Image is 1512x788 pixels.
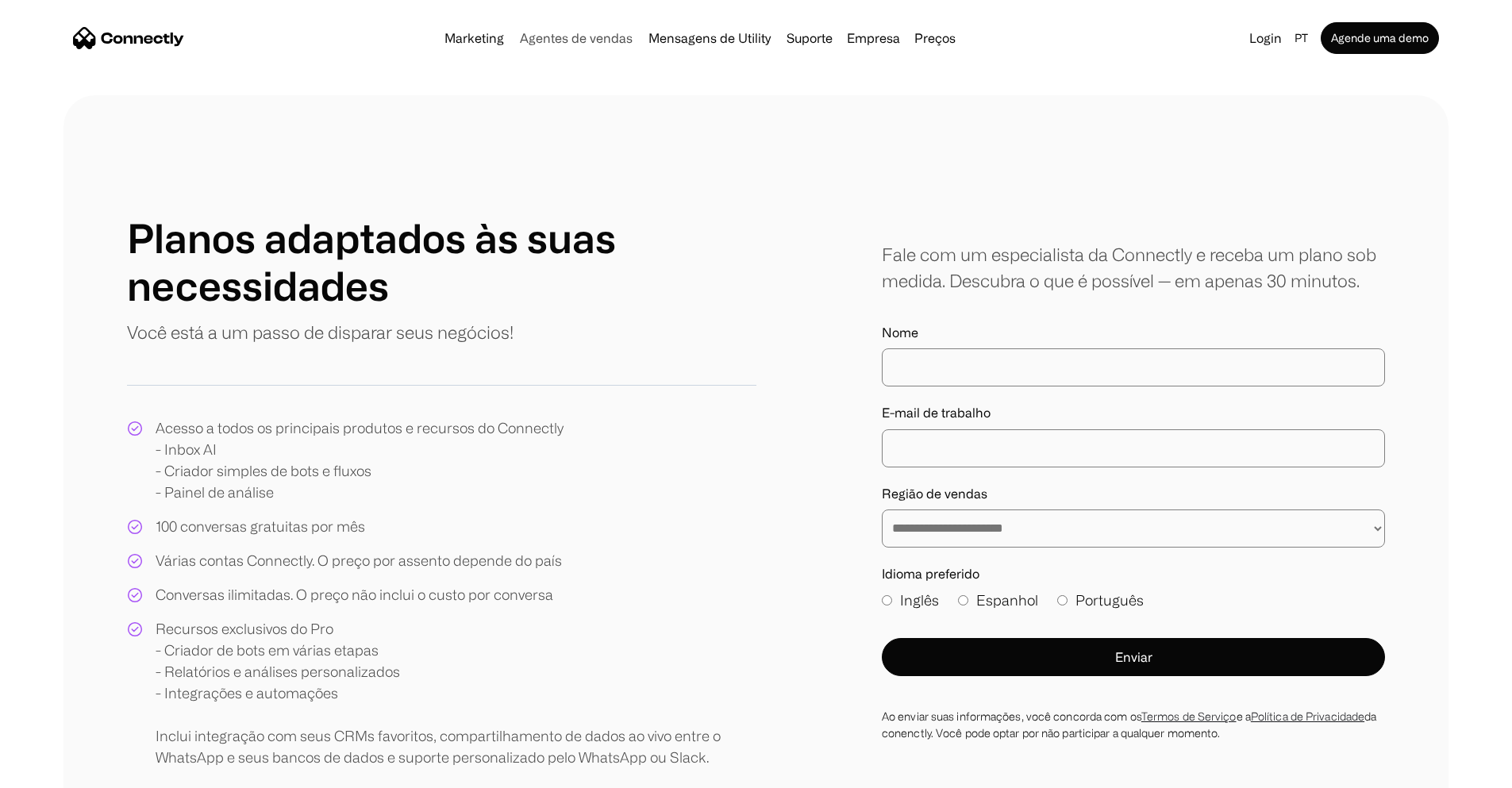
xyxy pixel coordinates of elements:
[882,325,1385,340] label: Nome
[882,595,892,605] input: Inglês
[1243,27,1288,49] a: Login
[908,32,962,44] a: Preços
[1295,27,1308,49] div: pt
[156,417,564,503] div: Acesso a todos os principais produtos e recursos do Connectly - Inbox AI - Criador simples de bot...
[1288,27,1318,49] div: pt
[156,516,365,537] div: 100 conversas gratuitas por mês
[882,567,1385,582] label: Idioma preferido
[1251,710,1364,722] a: Política de Privacidade
[882,708,1385,741] div: Ao enviar suas informações, você concorda com os e a da conenctly. Você pode optar por não partic...
[958,595,968,605] input: Espanhol
[156,584,553,605] div: Conversas ilimitadas. O preço não inclui o custo por conversa
[1141,710,1237,722] a: Termos de Serviço
[780,32,839,44] a: Suporte
[882,638,1385,676] button: Enviar
[32,760,95,782] ul: Language list
[156,618,756,768] div: Recursos exclusivos do Pro - Criador de bots em várias etapas - Relatórios e análises personaliza...
[642,32,777,44] a: Mensagens de Utility
[958,590,1038,611] label: Espanhol
[1057,595,1068,605] input: Português
[127,319,514,345] p: Você está a um passo de disparar seus negócios!
[882,590,939,611] label: Inglês
[882,406,1385,421] label: E-mail de trabalho
[156,550,562,571] div: Várias contas Connectly. O preço por assento depende do país
[1321,22,1439,54] a: Agende uma demo
[16,759,95,782] aside: Language selected: Português (Brasil)
[1057,590,1144,611] label: Português
[842,27,905,49] div: Empresa
[514,32,639,44] a: Agentes de vendas
[438,32,510,44] a: Marketing
[882,241,1385,294] div: Fale com um especialista da Connectly e receba um plano sob medida. Descubra o que é possível — e...
[73,26,184,50] a: home
[882,486,1385,502] label: Região de vendas
[847,27,900,49] div: Empresa
[127,214,756,309] h1: Planos adaptados às suas necessidades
